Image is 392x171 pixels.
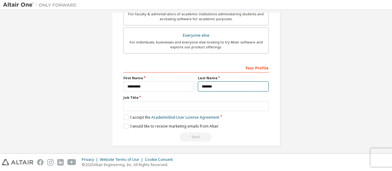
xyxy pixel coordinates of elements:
[57,159,64,165] img: linkedin.svg
[37,159,43,165] img: facebook.svg
[47,159,54,165] img: instagram.svg
[100,157,145,162] div: Website Terms of Use
[127,40,265,50] div: For individuals, businesses and everyone else looking to try Altair software and explore our prod...
[198,76,269,80] label: Last Name
[123,124,219,129] label: I would like to receive marketing emails from Altair
[123,115,219,120] label: I accept the
[151,115,219,120] a: Academic End-User License Agreement
[3,2,80,8] img: Altair One
[82,157,100,162] div: Privacy
[2,159,33,165] img: altair_logo.svg
[82,162,176,167] p: © 2025 Altair Engineering, Inc. All Rights Reserved.
[123,95,269,100] label: Job Title
[123,76,194,80] label: First Name
[127,12,265,21] div: For faculty & administrators of academic institutions administering students and accessing softwa...
[127,31,265,40] div: Everyone else
[67,159,76,165] img: youtube.svg
[123,132,269,142] div: Read and acccept EULA to continue
[123,63,269,72] div: Your Profile
[145,157,176,162] div: Cookie Consent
